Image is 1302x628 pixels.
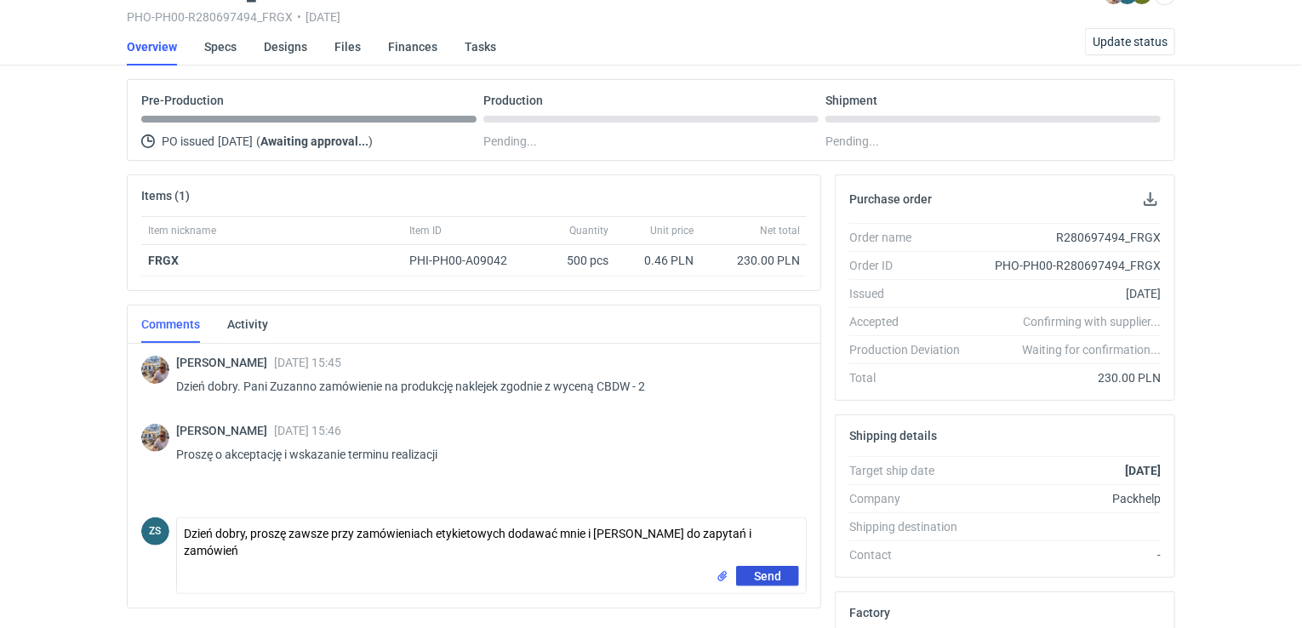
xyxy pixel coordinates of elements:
a: Specs [204,28,237,66]
div: Contact [849,546,974,563]
span: Item nickname [148,224,216,237]
div: Total [849,369,974,386]
a: Files [334,28,361,66]
span: Update status [1093,36,1168,48]
span: ( [256,134,260,148]
p: Shipment [825,94,877,107]
div: 500 pcs [530,245,615,277]
h2: Purchase order [849,192,932,206]
span: ) [368,134,373,148]
div: Shipping destination [849,518,974,535]
div: PHO-PH00-R280697494_FRGX [DATE] [127,10,1025,24]
span: [PERSON_NAME] [176,424,274,437]
div: Packhelp [974,490,1161,507]
img: Michał Palasek [141,424,169,452]
a: Overview [127,28,177,66]
strong: FRGX [148,254,179,267]
p: Dzień dobry. Pani Zuzanno zamówienie na produkcję naklejek zgodnie z wyceną CBDW - 2 [176,376,793,397]
div: 230.00 PLN [707,252,800,269]
div: - [974,546,1161,563]
span: Unit price [650,224,694,237]
em: Waiting for confirmation... [1022,341,1161,358]
span: [PERSON_NAME] [176,356,274,369]
div: Order name [849,229,974,246]
span: Item ID [409,224,442,237]
a: Finances [388,28,437,66]
h2: Shipping details [849,429,937,442]
span: [DATE] 15:45 [274,356,341,369]
div: 0.46 PLN [622,252,694,269]
div: Company [849,490,974,507]
span: [DATE] 15:46 [274,424,341,437]
button: Update status [1085,28,1175,55]
div: Zuzanna Szygenda [141,517,169,545]
h2: Factory [849,606,890,619]
a: Comments [141,305,200,343]
span: • [297,10,301,24]
div: PHI-PH00-A09042 [409,252,523,269]
a: Designs [264,28,307,66]
div: Order ID [849,257,974,274]
strong: [DATE] [1125,464,1161,477]
div: PHO-PH00-R280697494_FRGX [974,257,1161,274]
span: [DATE] [218,131,253,151]
p: Production [483,94,543,107]
button: Send [736,566,799,586]
p: Proszę o akceptację i wskazanie terminu realizacji [176,444,793,465]
p: Pre-Production [141,94,224,107]
span: Send [754,570,781,582]
div: Issued [849,285,974,302]
div: Accepted [849,313,974,330]
h2: Items (1) [141,189,190,203]
textarea: Dzień dobry, proszę zawsze przy zamówieniach etykietowych dodawać mnie i [PERSON_NAME] do zapytań... [177,518,806,566]
div: R280697494_FRGX [974,229,1161,246]
img: Michał Palasek [141,356,169,384]
span: Net total [760,224,800,237]
div: PO issued [141,131,477,151]
span: Pending... [483,131,537,151]
span: Quantity [569,224,608,237]
a: Tasks [465,28,496,66]
em: Confirming with supplier... [1023,315,1161,328]
div: Target ship date [849,462,974,479]
figcaption: ZS [141,517,169,545]
div: Production Deviation [849,341,974,358]
div: 230.00 PLN [974,369,1161,386]
strong: Awaiting approval... [260,134,368,148]
a: Activity [227,305,268,343]
div: [DATE] [974,285,1161,302]
button: Download PO [1140,189,1161,209]
div: Pending... [825,131,1161,151]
